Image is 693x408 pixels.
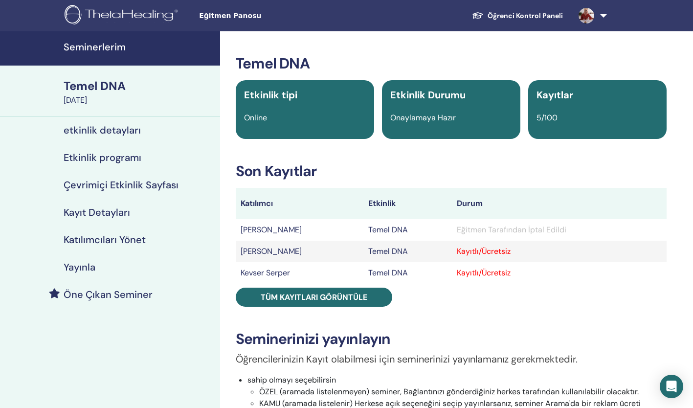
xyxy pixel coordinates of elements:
th: Etkinlik [363,188,452,219]
a: Tüm kayıtları görüntüle [236,288,392,307]
span: Online [244,113,267,123]
h4: Etkinlik programı [64,152,141,163]
td: [PERSON_NAME] [236,241,363,262]
h4: Çevrimiçi Etkinlik Sayfası [64,179,179,191]
h4: Katılımcıları Yönet [64,234,146,246]
td: [PERSON_NAME] [236,219,363,241]
div: Eğitmen Tarafından İptal Edildi [457,224,662,236]
h4: Seminerlerim [64,41,214,53]
img: default.jpg [579,8,594,23]
div: Kayıtlı/Ücretsiz [457,267,662,279]
span: Etkinlik tipi [244,89,297,101]
font: sahip olmayı seçebilirsin [247,375,336,385]
td: Temel DNA [363,219,452,241]
div: Intercom Messenger'ı açın [660,375,683,398]
span: 5/100 [537,113,558,123]
li: ÖZEL (aramada listelenmeyen) seminer, Bağlantınızı gönderdiğiniz herkes tarafından kullanılabilir... [259,386,667,398]
font: Öğrenci Kontrol Paneli [488,11,563,20]
div: Temel DNA [64,78,214,94]
h3: Son Kayıtlar [236,162,667,180]
h4: Yayınla [64,261,95,273]
h4: Öne Çıkan Seminer [64,289,153,300]
th: Durum [452,188,667,219]
div: Kayıtlı/Ücretsiz [457,246,662,257]
div: [DATE] [64,94,214,106]
span: Etkinlik Durumu [390,89,466,101]
h3: Temel DNA [236,55,667,72]
span: Eğitmen Panosu [199,11,346,21]
a: Temel DNA[DATE] [58,78,220,106]
td: Kevser Serper [236,262,363,284]
img: graduation-cap-white.svg [472,11,484,20]
span: Tüm kayıtları görüntüle [261,292,367,302]
p: Öğrencilerinizin Kayıt olabilmesi için seminerinizi yayınlamanız gerekmektedir. [236,352,667,366]
td: Temel DNA [363,262,452,284]
span: Onaylamaya Hazır [390,113,456,123]
a: Öğrenci Kontrol Paneli [464,7,571,25]
span: Kayıtlar [537,89,573,101]
th: Katılımcı [236,188,363,219]
img: logo.png [65,5,181,27]
h3: Seminerinizi yayınlayın [236,330,667,348]
h4: etkinlik detayları [64,124,141,136]
h4: Kayıt Detayları [64,206,130,218]
td: Temel DNA [363,241,452,262]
